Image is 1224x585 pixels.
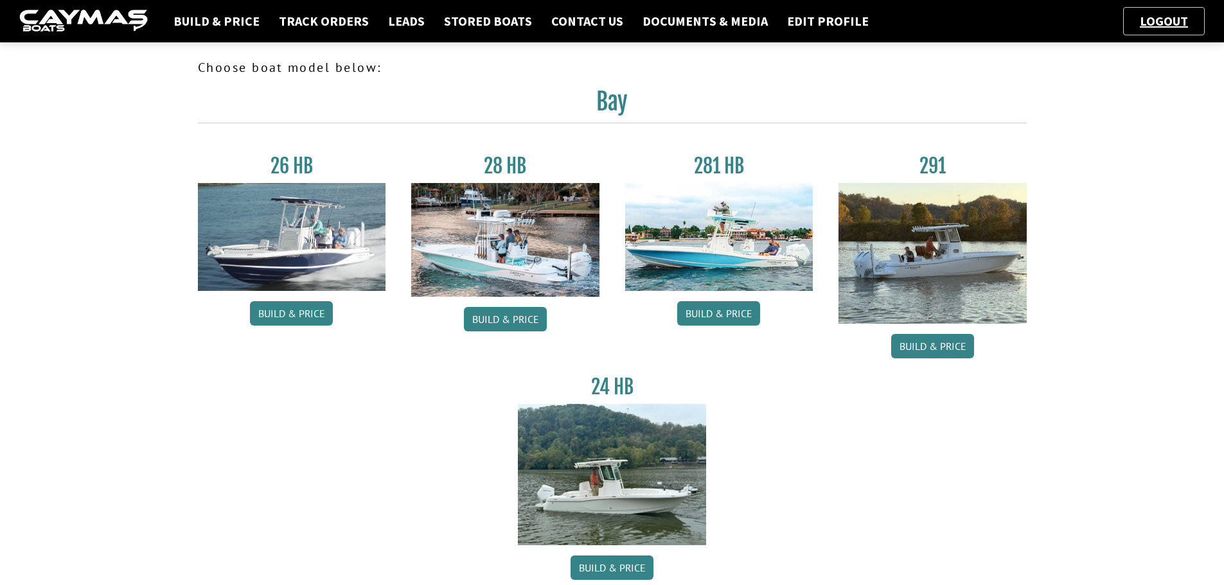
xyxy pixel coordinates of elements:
[518,375,706,399] h3: 24 HB
[198,58,1027,77] p: Choose boat model below:
[438,13,538,30] a: Stored Boats
[891,334,974,358] a: Build & Price
[1133,13,1194,29] a: Logout
[677,301,760,326] a: Build & Price
[518,404,706,545] img: 24_HB_thumbnail.jpg
[571,555,653,580] a: Build & Price
[19,10,148,33] img: caymas-dealer-connect-2ed40d3bc7270c1d8d7ffb4b79bf05adc795679939227970def78ec6f6c03838.gif
[411,183,599,297] img: 28_hb_thumbnail_for_caymas_connect.jpg
[625,183,813,291] img: 28-hb-twin.jpg
[198,154,386,178] h3: 26 HB
[464,307,547,331] a: Build & Price
[625,154,813,178] h3: 281 HB
[838,154,1027,178] h3: 291
[167,13,266,30] a: Build & Price
[411,154,599,178] h3: 28 HB
[198,183,386,291] img: 26_new_photo_resized.jpg
[272,13,375,30] a: Track Orders
[838,183,1027,324] img: 291_Thumbnail.jpg
[781,13,875,30] a: Edit Profile
[250,301,333,326] a: Build & Price
[545,13,630,30] a: Contact Us
[636,13,774,30] a: Documents & Media
[382,13,431,30] a: Leads
[198,87,1027,123] h2: Bay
